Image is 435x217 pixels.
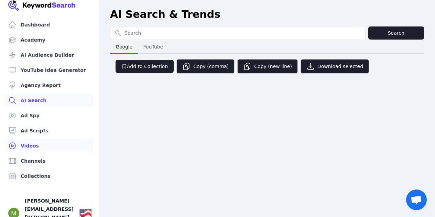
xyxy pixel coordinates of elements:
[6,48,93,62] a: AI Audience Builder
[176,59,235,74] button: Copy (comma)
[6,124,93,138] a: Ad Scripts
[116,60,174,73] button: Add to Collection
[6,78,93,92] a: Agency Report
[6,18,93,32] a: Dashboard
[6,154,93,168] a: Channels
[368,26,424,40] button: Search
[113,42,135,52] span: Google
[6,139,93,153] a: Videos
[301,59,369,74] button: Download selected
[6,33,93,47] a: Academy
[6,94,93,107] a: AI Search
[6,63,93,77] a: YouTube Idea Generator
[110,26,365,40] input: Search
[237,59,298,74] button: Copy (new line)
[6,109,93,122] a: Ad Spy
[141,42,166,52] span: YouTube
[406,189,427,210] div: Open chat
[6,169,93,183] a: Collections
[110,8,220,21] h1: AI Search & Trends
